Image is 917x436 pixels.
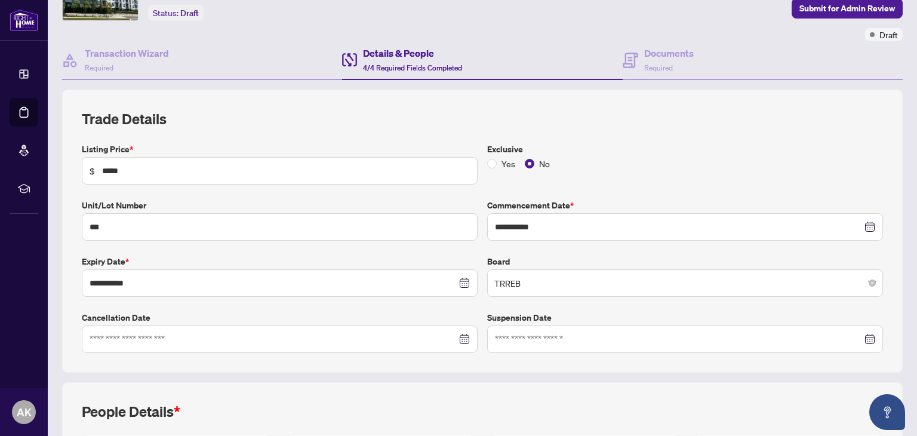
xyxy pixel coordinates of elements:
span: Yes [497,157,520,170]
span: $ [90,164,95,177]
span: Draft [879,28,898,41]
label: Cancellation Date [82,311,478,324]
h4: Transaction Wizard [85,46,169,60]
span: Draft [180,8,199,19]
div: Status: [148,5,204,21]
span: Required [85,63,113,72]
h2: Trade Details [82,109,883,128]
h2: People Details [82,402,180,421]
label: Commencement Date [487,199,883,212]
label: Exclusive [487,143,883,156]
label: Expiry Date [82,255,478,268]
h4: Details & People [363,46,462,60]
label: Board [487,255,883,268]
span: AK [17,404,32,420]
button: Open asap [869,394,905,430]
label: Suspension Date [487,311,883,324]
span: 4/4 Required Fields Completed [363,63,462,72]
label: Listing Price [82,143,478,156]
img: logo [10,9,38,31]
span: close-circle [869,280,876,287]
label: Unit/Lot Number [82,199,478,212]
span: Required [644,63,673,72]
h4: Documents [644,46,694,60]
span: TRREB [494,272,876,294]
span: No [534,157,555,170]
